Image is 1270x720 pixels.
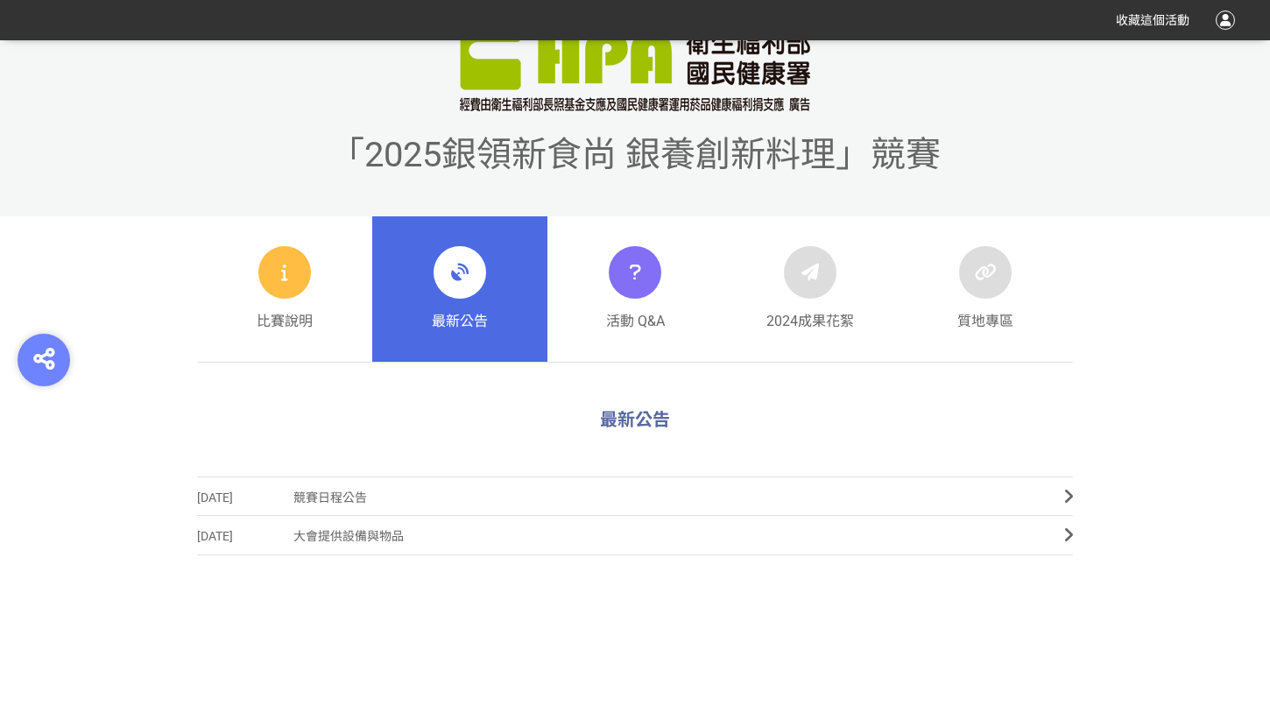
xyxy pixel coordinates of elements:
[898,216,1073,362] a: 質地專區
[329,159,941,168] a: 「2025銀領新食尚 銀養創新料理」競賽
[293,478,1038,518] span: 競賽日程公告
[329,134,941,175] span: 「2025銀領新食尚 銀養創新料理」競賽
[257,311,313,332] span: 比賽說明
[1116,13,1189,27] span: 收藏這個活動
[197,216,372,362] a: 比賽說明
[600,409,670,430] span: 最新公告
[372,216,547,362] a: 最新公告
[197,517,293,556] span: [DATE]
[766,311,854,332] span: 2024成果花絮
[723,216,898,362] a: 2024成果花絮
[197,516,1073,555] a: [DATE]大會提供設備與物品
[432,311,488,332] span: 最新公告
[293,517,1038,556] span: 大會提供設備與物品
[547,216,723,362] a: 活動 Q&A
[197,478,293,518] span: [DATE]
[957,311,1013,332] span: 質地專區
[606,311,665,332] span: 活動 Q&A
[197,476,1073,516] a: [DATE]競賽日程公告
